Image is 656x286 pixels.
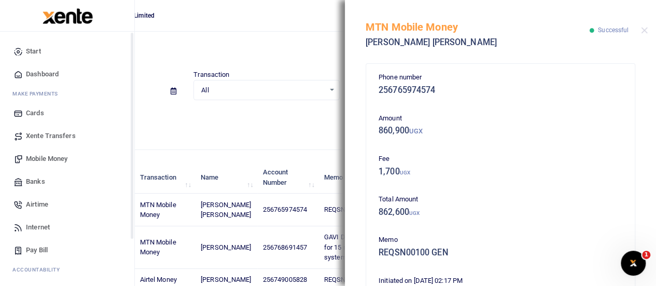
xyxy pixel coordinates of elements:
[26,199,48,210] span: Airtime
[8,125,126,147] a: Xente Transfers
[8,102,126,125] a: Cards
[201,243,251,251] span: [PERSON_NAME]
[324,233,404,261] span: GAVI DATA Bundle renewal for 15 nodes and 1 SAND system REQSN00098
[20,266,60,274] span: countability
[263,206,307,213] span: 256765974574
[257,161,318,194] th: Account Number: activate to sort column ascending
[379,113,622,124] p: Amount
[379,72,622,83] p: Phone number
[26,176,45,187] span: Banks
[379,167,622,177] h5: 1,700
[379,248,622,258] h5: REQSN00100 GEN
[201,85,324,96] span: All
[8,193,126,216] a: Airtime
[409,210,420,216] small: UGX
[324,206,379,213] span: REQSN00100 GEN
[193,70,229,80] label: Transaction
[8,63,126,86] a: Dashboard
[379,207,622,217] h5: 862,600
[379,85,622,96] h5: 256765974574
[379,126,622,136] h5: 860,900
[8,40,126,63] a: Start
[140,201,176,219] span: MTN Mobile Money
[39,113,648,124] p: Download
[8,147,126,170] a: Mobile Money
[8,86,126,102] li: M
[26,154,67,164] span: Mobile Money
[134,161,194,194] th: Transaction: activate to sort column ascending
[400,170,410,175] small: UGX
[379,235,622,246] p: Memo
[26,69,59,79] span: Dashboard
[201,201,251,219] span: [PERSON_NAME] [PERSON_NAME]
[43,8,93,24] img: logo-large
[642,251,650,259] span: 1
[26,46,41,57] span: Start
[621,251,646,276] iframe: Intercom live chat
[598,26,629,34] span: Successful
[140,276,177,283] span: Airtel Money
[641,27,648,34] button: Close
[26,245,48,255] span: Pay Bill
[318,161,411,194] th: Memo: activate to sort column ascending
[195,161,257,194] th: Name: activate to sort column ascending
[366,37,590,48] h5: [PERSON_NAME] [PERSON_NAME]
[26,131,76,141] span: Xente Transfers
[39,45,648,56] h4: Transactions
[379,194,622,205] p: Total Amount
[41,11,93,19] a: logo-small logo-large logo-large
[8,170,126,193] a: Banks
[8,239,126,262] a: Pay Bill
[379,154,622,165] p: Fee
[140,238,176,256] span: MTN Mobile Money
[26,108,44,118] span: Cards
[8,262,126,278] li: Ac
[201,276,251,283] span: [PERSON_NAME]
[366,21,590,33] h5: MTN Mobile Money
[18,90,58,98] span: ake Payments
[263,243,307,251] span: 256768691457
[8,216,126,239] a: Internet
[409,127,423,135] small: UGX
[26,222,50,233] span: Internet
